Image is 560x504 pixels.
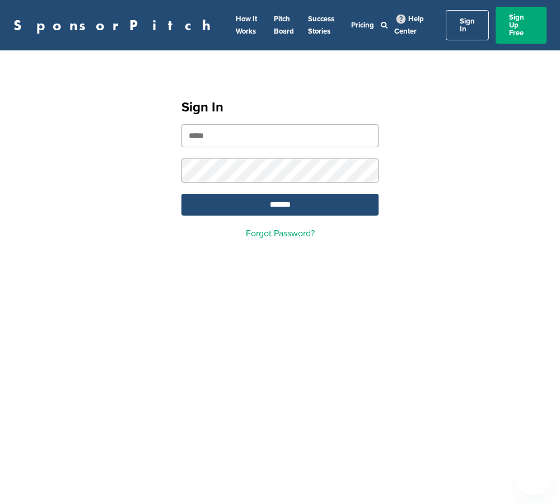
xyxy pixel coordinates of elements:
h1: Sign In [181,97,379,118]
a: Forgot Password? [246,228,315,239]
a: Pricing [351,21,374,30]
a: Sign In [446,10,489,40]
a: SponsorPitch [13,18,218,32]
a: Help Center [394,12,424,38]
a: How It Works [236,15,257,36]
a: Sign Up Free [496,7,547,44]
a: Success Stories [308,15,334,36]
a: Pitch Board [274,15,294,36]
iframe: Button to launch messaging window [515,459,551,495]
